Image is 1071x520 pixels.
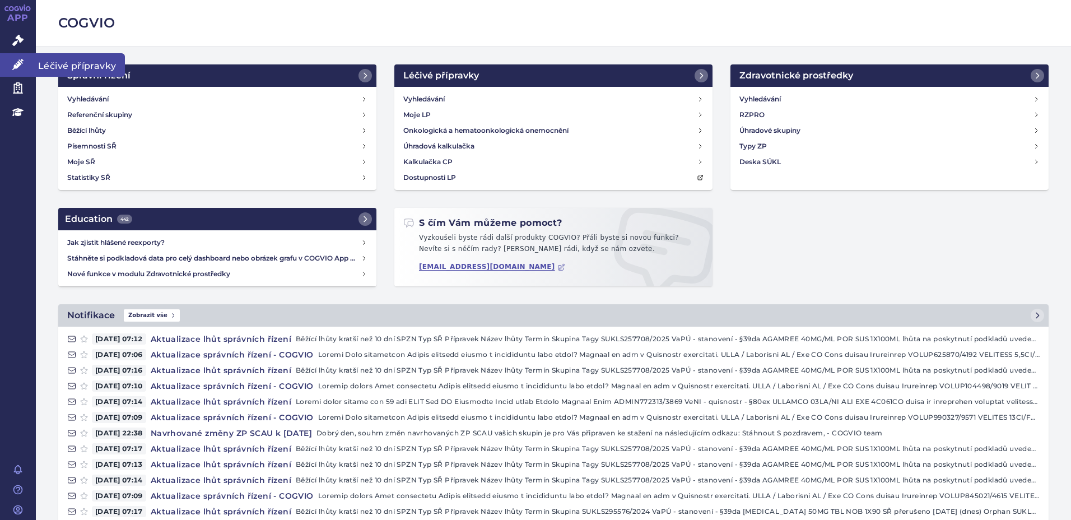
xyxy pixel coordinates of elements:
a: Dostupnosti LP [399,170,708,185]
span: Léčivé přípravky [36,53,125,77]
p: Běžící lhůty kratší než 10 dní SPZN Typ SŘ Přípravek Název lhůty Termín Skupina Tagy SUKLS257708/... [296,443,1040,454]
h2: Zdravotnické prostředky [739,69,853,82]
h4: Kalkulačka CP [403,156,453,168]
p: Běžící lhůty kratší než 10 dní SPZN Typ SŘ Přípravek Název lhůty Termín Skupina Tagy SUKLS257708/... [296,475,1040,486]
h4: Navrhované změny ZP SCAU k [DATE] [146,428,316,439]
a: [EMAIL_ADDRESS][DOMAIN_NAME] [419,263,565,271]
a: Úhradová kalkulačka [399,138,708,154]
span: [DATE] 07:16 [92,365,146,376]
p: Loremip dolors Amet consectetu Adipis elitsedd eiusmo t incididuntu labo etdol? Magnaal en adm v ... [318,490,1040,502]
h4: Úhradová kalkulačka [403,141,474,152]
a: Typy ZP [735,138,1044,154]
span: [DATE] 22:38 [92,428,146,439]
span: [DATE] 07:10 [92,380,146,392]
h4: RZPRO [739,109,765,120]
span: Zobrazit vše [124,309,180,322]
a: Onkologická a hematoonkologická onemocnění [399,123,708,138]
h4: Aktualizace lhůt správních řízení [146,365,296,376]
p: Běžící lhůty kratší než 10 dní SPZN Typ SŘ Přípravek Název lhůty Termín Skupina Tagy SUKLS257708/... [296,459,1040,470]
h4: Jak zjistit hlášené reexporty? [67,237,361,248]
a: Písemnosti SŘ [63,138,372,154]
p: Loremi dolor sitame con 59 adi ELIT Sed DO Eiusmodte Incid utlab Etdolo Magnaal Enim ADMIN772313/... [296,396,1040,407]
a: Vyhledávání [63,91,372,107]
h4: Aktualizace lhůt správních řízení [146,459,296,470]
a: Vyhledávání [399,91,708,107]
a: Deska SÚKL [735,154,1044,170]
h2: Notifikace [67,309,115,322]
a: Referenční skupiny [63,107,372,123]
a: Moje LP [399,107,708,123]
span: [DATE] 07:14 [92,475,146,486]
a: Kalkulačka CP [399,154,708,170]
h4: Běžící lhůty [67,125,106,136]
a: RZPRO [735,107,1044,123]
a: Běžící lhůty [63,123,372,138]
a: Správní řízení [58,64,376,87]
a: Vyhledávání [735,91,1044,107]
h4: Úhradové skupiny [739,125,800,136]
p: Běžící lhůty kratší než 10 dní SPZN Typ SŘ Přípravek Název lhůty Termín Skupina Tagy SUKLS257708/... [296,333,1040,345]
h4: Písemnosti SŘ [67,141,117,152]
h4: Onkologická a hematoonkologická onemocnění [403,125,569,136]
p: Vyzkoušeli byste rádi další produkty COGVIO? Přáli byste si novou funkci? Nevíte si s něčím rady?... [403,233,704,259]
h4: Aktualizace lhůt správních řízení [146,443,296,454]
p: Dobrý den, souhrn změn navrhovaných ZP SCAU vašich skupin je pro Vás připraven ke stažení na násl... [316,428,1040,439]
h4: Nové funkce v modulu Zdravotnické prostředky [67,268,361,280]
h4: Aktualizace lhůt správních řízení [146,506,296,517]
span: [DATE] 07:09 [92,490,146,502]
h4: Vyhledávání [739,94,781,105]
h4: Vyhledávání [403,94,445,105]
h4: Aktualizace správních řízení - COGVIO [146,380,318,392]
span: [DATE] 07:17 [92,506,146,517]
p: Loremi Dolo sitametcon Adipis elitsedd eiusmo t incididuntu labo etdol? Magnaal en adm v Quisnost... [318,412,1040,423]
h4: Aktualizace správních řízení - COGVIO [146,412,318,423]
a: Education442 [58,208,376,230]
p: Loremip dolors Amet consectetu Adipis elitsedd eiusmo t incididuntu labo etdol? Magnaal en adm v ... [318,380,1040,392]
span: [DATE] 07:17 [92,443,146,454]
h4: Aktualizace lhůt správních řízení [146,396,296,407]
h4: Deska SÚKL [739,156,781,168]
h4: Moje SŘ [67,156,95,168]
h4: Aktualizace správních řízení - COGVIO [146,349,318,360]
h2: S čím Vám můžeme pomoct? [403,217,562,229]
h4: Dostupnosti LP [403,172,456,183]
a: Léčivé přípravky [394,64,713,87]
a: Úhradové skupiny [735,123,1044,138]
p: Běžící lhůty kratší než 10 dní SPZN Typ SŘ Přípravek Název lhůty Termín Skupina Tagy SUKLS257708/... [296,365,1040,376]
span: [DATE] 07:09 [92,412,146,423]
h4: Vyhledávání [67,94,109,105]
h2: Léčivé přípravky [403,69,479,82]
h4: Aktualizace správních řízení - COGVIO [146,490,318,502]
h2: COGVIO [58,13,1049,32]
a: Stáhněte si podkladová data pro celý dashboard nebo obrázek grafu v COGVIO App modulu Analytics [63,250,372,266]
h4: Referenční skupiny [67,109,132,120]
h2: Education [65,212,132,226]
a: Moje SŘ [63,154,372,170]
p: Běžící lhůty kratší než 10 dní SPZN Typ SŘ Přípravek Název lhůty Termín Skupina SUKLS295576/2024 ... [296,506,1040,517]
a: NotifikaceZobrazit vše [58,304,1049,327]
a: Zdravotnické prostředky [730,64,1049,87]
h4: Typy ZP [739,141,767,152]
h4: Aktualizace lhůt správních řízení [146,475,296,486]
p: Loremi Dolo sitametcon Adipis elitsedd eiusmo t incididuntu labo etdol? Magnaal en adm v Quisnost... [318,349,1040,360]
span: [DATE] 07:14 [92,396,146,407]
span: 442 [117,215,132,224]
a: Jak zjistit hlášené reexporty? [63,235,372,250]
h4: Moje LP [403,109,431,120]
span: [DATE] 07:13 [92,459,146,470]
h4: Statistiky SŘ [67,172,110,183]
a: Statistiky SŘ [63,170,372,185]
span: [DATE] 07:06 [92,349,146,360]
h4: Aktualizace lhůt správních řízení [146,333,296,345]
h4: Stáhněte si podkladová data pro celý dashboard nebo obrázek grafu v COGVIO App modulu Analytics [67,253,361,264]
span: [DATE] 07:12 [92,333,146,345]
a: Nové funkce v modulu Zdravotnické prostředky [63,266,372,282]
